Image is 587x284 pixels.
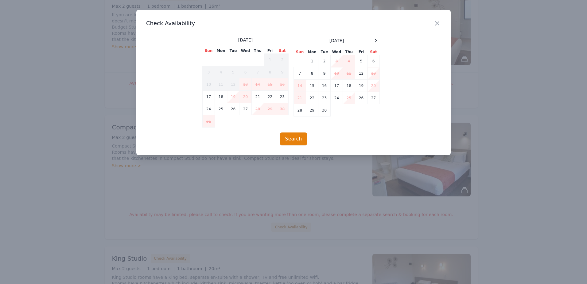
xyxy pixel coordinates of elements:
td: 26 [227,103,239,115]
td: 11 [343,67,355,80]
td: 19 [355,80,367,92]
td: 14 [252,78,264,91]
td: 2 [276,54,289,66]
th: Sat [276,48,289,54]
th: Thu [252,48,264,54]
span: [DATE] [329,37,344,44]
td: 4 [343,55,355,67]
td: 26 [355,92,367,104]
td: 2 [318,55,331,67]
td: 29 [306,104,318,116]
td: 29 [264,103,276,115]
td: 14 [294,80,306,92]
td: 11 [215,78,227,91]
th: Mon [306,49,318,55]
td: 10 [331,67,343,80]
td: 1 [264,54,276,66]
td: 13 [239,78,252,91]
span: [DATE] [238,37,253,43]
td: 22 [306,92,318,104]
td: 30 [318,104,331,116]
td: 20 [239,91,252,103]
td: 17 [331,80,343,92]
td: 3 [331,55,343,67]
th: Sun [203,48,215,54]
td: 6 [367,55,380,67]
td: 18 [215,91,227,103]
td: 1 [306,55,318,67]
th: Fri [355,49,367,55]
td: 12 [355,67,367,80]
td: 8 [306,67,318,80]
th: Sun [294,49,306,55]
td: 25 [343,92,355,104]
td: 8 [264,66,276,78]
td: 24 [203,103,215,115]
th: Thu [343,49,355,55]
td: 23 [318,92,331,104]
td: 30 [276,103,289,115]
td: 3 [203,66,215,78]
td: 18 [343,80,355,92]
td: 15 [264,78,276,91]
td: 19 [227,91,239,103]
td: 24 [331,92,343,104]
td: 20 [367,80,380,92]
th: Tue [318,49,331,55]
td: 12 [227,78,239,91]
td: 10 [203,78,215,91]
td: 21 [252,91,264,103]
td: 28 [252,103,264,115]
td: 9 [318,67,331,80]
td: 25 [215,103,227,115]
td: 4 [215,66,227,78]
td: 5 [355,55,367,67]
td: 5 [227,66,239,78]
td: 27 [367,92,380,104]
td: 17 [203,91,215,103]
td: 9 [276,66,289,78]
td: 21 [294,92,306,104]
td: 31 [203,115,215,128]
button: Search [280,132,307,145]
th: Wed [239,48,252,54]
th: Fri [264,48,276,54]
td: 6 [239,66,252,78]
td: 23 [276,91,289,103]
h3: Check Availability [146,20,441,27]
td: 13 [367,67,380,80]
td: 7 [252,66,264,78]
th: Wed [331,49,343,55]
td: 22 [264,91,276,103]
th: Sat [367,49,380,55]
th: Tue [227,48,239,54]
td: 27 [239,103,252,115]
td: 16 [318,80,331,92]
td: 16 [276,78,289,91]
th: Mon [215,48,227,54]
td: 28 [294,104,306,116]
td: 15 [306,80,318,92]
td: 7 [294,67,306,80]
